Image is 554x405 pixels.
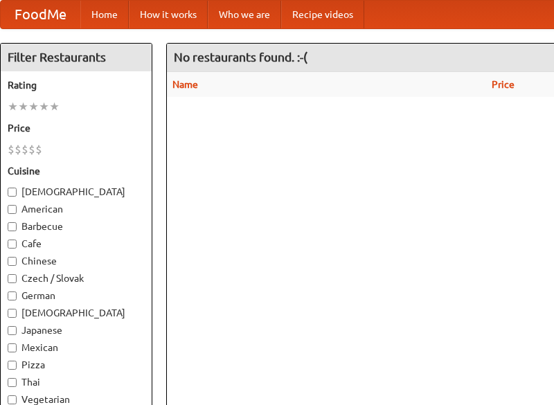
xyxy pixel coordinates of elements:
label: [DEMOGRAPHIC_DATA] [8,306,145,320]
input: Pizza [8,361,17,370]
label: Mexican [8,341,145,354]
label: Pizza [8,358,145,372]
li: $ [15,142,21,157]
li: ★ [39,99,49,114]
label: German [8,289,145,303]
input: Cafe [8,240,17,249]
input: Chinese [8,257,17,266]
li: $ [21,142,28,157]
li: $ [35,142,42,157]
li: ★ [8,99,18,114]
label: Cafe [8,237,145,251]
input: [DEMOGRAPHIC_DATA] [8,188,17,197]
li: ★ [18,99,28,114]
label: Barbecue [8,219,145,233]
h5: Cuisine [8,164,145,178]
input: Japanese [8,326,17,335]
h4: Filter Restaurants [1,44,152,71]
h5: Price [8,121,145,135]
input: Barbecue [8,222,17,231]
li: ★ [49,99,60,114]
label: Czech / Slovak [8,271,145,285]
a: Recipe videos [281,1,364,28]
input: American [8,205,17,214]
h5: Rating [8,78,145,92]
a: FoodMe [1,1,80,28]
label: Japanese [8,323,145,337]
a: How it works [129,1,208,28]
a: Price [492,79,515,90]
label: American [8,202,145,216]
input: Thai [8,378,17,387]
li: $ [28,142,35,157]
input: Vegetarian [8,395,17,404]
li: $ [8,142,15,157]
input: German [8,291,17,300]
a: Home [80,1,129,28]
label: Chinese [8,254,145,268]
input: Mexican [8,343,17,352]
ng-pluralize: No restaurants found. :-( [174,51,307,64]
a: Name [172,79,198,90]
li: ★ [28,99,39,114]
input: Czech / Slovak [8,274,17,283]
input: [DEMOGRAPHIC_DATA] [8,309,17,318]
label: Thai [8,375,145,389]
label: [DEMOGRAPHIC_DATA] [8,185,145,199]
a: Who we are [208,1,281,28]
